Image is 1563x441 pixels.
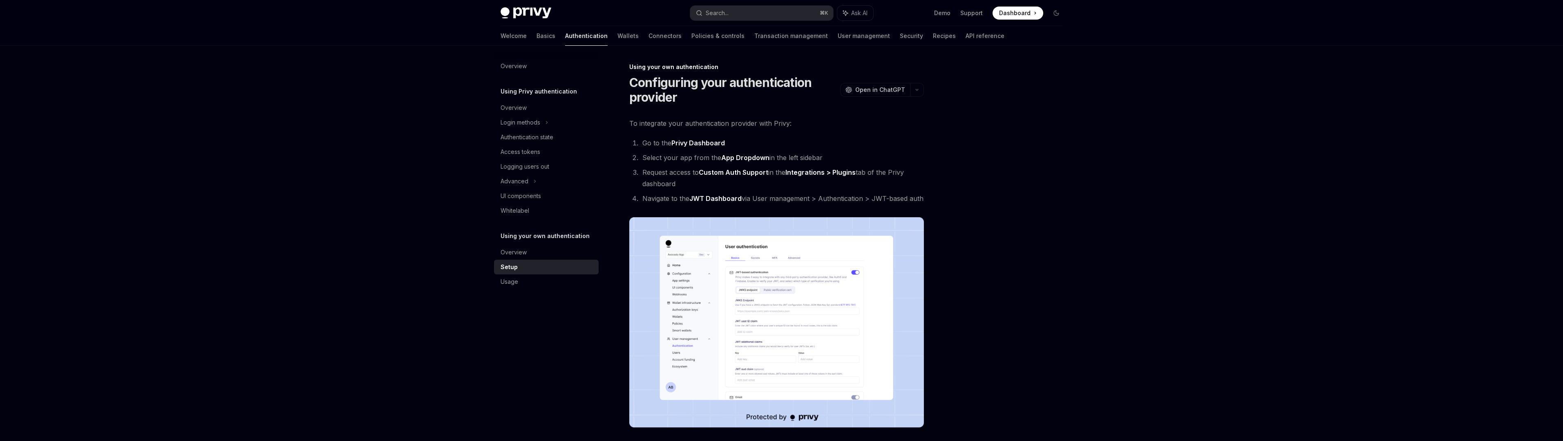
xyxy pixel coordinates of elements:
[689,194,742,203] a: JWT Dashboard
[501,132,553,142] div: Authentication state
[966,26,1004,46] a: API reference
[501,176,528,186] div: Advanced
[640,137,924,149] li: Go to the
[501,262,518,272] div: Setup
[640,152,924,163] li: Select your app from the in the left sidebar
[640,193,924,204] li: Navigate to the via User management > Authentication > JWT-based auth
[671,139,725,147] a: Privy Dashboard
[721,154,769,162] strong: App Dropdown
[537,26,555,46] a: Basics
[785,168,856,177] a: Integrations > Plugins
[501,61,527,71] div: Overview
[629,118,924,129] span: To integrate your authentication provider with Privy:
[640,167,924,189] li: Request access to in the tab of the Privy dashboard
[900,26,923,46] a: Security
[501,206,529,216] div: Whitelabel
[501,7,551,19] img: dark logo
[933,26,956,46] a: Recipes
[501,162,549,171] div: Logging users out
[501,118,540,127] div: Login methods
[501,247,527,257] div: Overview
[699,168,768,176] strong: Custom Auth Support
[648,26,682,46] a: Connectors
[617,26,639,46] a: Wallets
[840,83,910,97] button: Open in ChatGPT
[501,191,541,201] div: UI components
[494,260,599,274] a: Setup
[820,10,828,16] span: ⌘ K
[494,189,599,203] a: UI components
[851,9,868,17] span: Ask AI
[494,130,599,145] a: Authentication state
[501,26,527,46] a: Welcome
[494,159,599,174] a: Logging users out
[629,75,837,105] h1: Configuring your authentication provider
[494,59,599,73] a: Overview
[993,7,1043,20] a: Dashboard
[501,87,577,96] h5: Using Privy authentication
[494,100,599,115] a: Overview
[691,26,745,46] a: Policies & controls
[501,103,527,113] div: Overview
[501,277,518,287] div: Usage
[494,145,599,159] a: Access tokens
[855,86,905,94] span: Open in ChatGPT
[934,9,950,17] a: Demo
[494,245,599,260] a: Overview
[690,6,833,20] button: Search...⌘K
[629,63,924,71] div: Using your own authentication
[999,9,1031,17] span: Dashboard
[838,26,890,46] a: User management
[565,26,608,46] a: Authentication
[754,26,828,46] a: Transaction management
[501,231,590,241] h5: Using your own authentication
[629,217,924,428] img: JWT-based auth
[960,9,983,17] a: Support
[1050,7,1063,20] button: Toggle dark mode
[494,274,599,289] a: Usage
[494,203,599,218] a: Whitelabel
[501,147,540,157] div: Access tokens
[706,8,729,18] div: Search...
[837,6,873,20] button: Ask AI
